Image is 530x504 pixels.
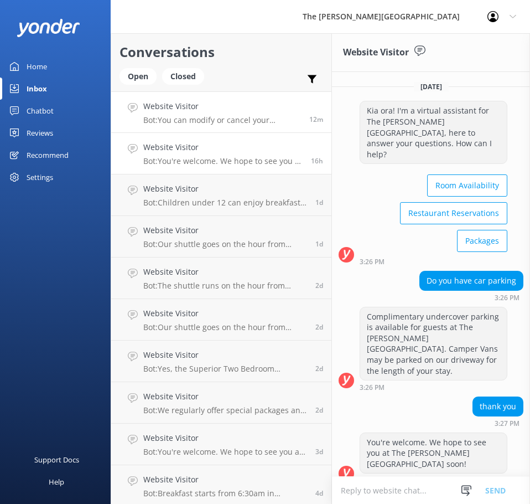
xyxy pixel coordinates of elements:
strong: 3:26 PM [360,259,384,265]
div: Reviews [27,122,53,144]
span: Aug 31 2025 11:41am (UTC +12:00) Pacific/Auckland [315,198,323,207]
span: Sep 02 2025 07:43am (UTC +12:00) Pacific/Auckland [309,115,323,124]
h4: Website Visitor [143,390,307,403]
div: You're welcome. We hope to see you at The [PERSON_NAME][GEOGRAPHIC_DATA] soon! [360,433,507,474]
p: Bot: Children under 12 can enjoy breakfast for NZ$17.50, while toddlers under 5 eat for free. [143,198,307,208]
div: Complimentary undercover parking is available for guests at The [PERSON_NAME][GEOGRAPHIC_DATA]. C... [360,307,507,380]
button: Room Availability [427,174,507,197]
h4: Website Visitor [143,432,307,444]
span: Sep 01 2025 03:27pm (UTC +12:00) Pacific/Auckland [311,156,323,166]
button: Restaurant Reservations [400,202,507,224]
strong: 3:27 PM [495,420,519,427]
strong: 3:26 PM [360,384,384,391]
h4: Website Visitor [143,349,307,361]
div: Help [49,471,64,493]
h3: Website Visitor [343,45,409,60]
div: Do you have car parking [420,271,523,290]
strong: 3:26 PM [495,295,519,301]
div: Sep 01 2025 03:26pm (UTC +12:00) Pacific/Auckland [419,294,523,301]
span: [DATE] [414,82,449,91]
span: Aug 30 2025 08:36pm (UTC +12:00) Pacific/Auckland [315,364,323,373]
p: Bot: The shuttle runs on the hour from 8:00am, returning at 15 minutes past the hour, up until 10... [143,281,307,291]
p: Bot: Yes, the Superior Two Bedroom Apartment includes laundry facilities, which means it has a wa... [143,364,307,374]
h4: Website Visitor [143,183,307,195]
span: Aug 29 2025 03:14pm (UTC +12:00) Pacific/Auckland [315,447,323,456]
p: Bot: Breakfast starts from 6:30am in Summer and Spring and from 7:00am in Autumn and Winter. [143,488,307,498]
a: Website VisitorBot:You're welcome. We hope to see you at The [PERSON_NAME][GEOGRAPHIC_DATA] soon!3d [111,424,331,465]
span: Aug 30 2025 08:43pm (UTC +12:00) Pacific/Auckland [315,322,323,332]
a: Website VisitorBot:The shuttle runs on the hour from 8:00am, returning at 15 minutes past the hou... [111,258,331,299]
p: Bot: We regularly offer special packages and promotions. Please check our website or contact us d... [143,405,307,415]
a: Website VisitorBot:Our shuttle goes on the hour from 8:00am, returning at 15 minutes past the hou... [111,299,331,341]
div: Recommend [27,144,69,166]
h4: Website Visitor [143,474,307,486]
a: Website VisitorBot:We regularly offer special packages and promotions. Please check our website o... [111,382,331,424]
div: Sep 01 2025 03:27pm (UTC +12:00) Pacific/Auckland [472,419,523,427]
div: Sep 01 2025 03:26pm (UTC +12:00) Pacific/Auckland [360,258,507,265]
p: Bot: Our shuttle goes on the hour from 8:00am, returning at 15 minutes past the hour, up until 10... [143,239,307,249]
div: Kia ora! I'm a virtual assistant for The [PERSON_NAME][GEOGRAPHIC_DATA], here to answer your ques... [360,101,507,163]
p: Bot: You're welcome. We hope to see you at The [PERSON_NAME][GEOGRAPHIC_DATA] soon! [143,156,303,166]
a: Open [119,70,162,82]
button: Packages [457,230,507,252]
h4: Website Visitor [143,100,301,112]
span: Aug 30 2025 08:11pm (UTC +12:00) Pacific/Auckland [315,405,323,415]
a: Website VisitorBot:You're welcome. We hope to see you at The [PERSON_NAME][GEOGRAPHIC_DATA] soon!16h [111,133,331,174]
h4: Website Visitor [143,307,307,320]
div: Settings [27,166,53,188]
span: Aug 31 2025 08:57am (UTC +12:00) Pacific/Auckland [315,239,323,249]
a: Closed [162,70,210,82]
p: Bot: Our shuttle goes on the hour from 8:00am, returning at 15 minutes past the hour until 10:15p... [143,322,307,332]
h4: Website Visitor [143,224,307,236]
div: Sep 01 2025 03:26pm (UTC +12:00) Pacific/Auckland [360,383,507,391]
a: Website VisitorBot:Our shuttle goes on the hour from 8:00am, returning at 15 minutes past the hou... [111,216,331,258]
div: Open [119,68,157,85]
h2: Conversations [119,42,323,63]
h4: Website Visitor [143,141,303,153]
div: thank you [473,397,523,416]
span: Aug 31 2025 12:07am (UTC +12:00) Pacific/Auckland [315,281,323,290]
div: Closed [162,68,204,85]
div: Home [27,55,47,78]
h4: Website Visitor [143,266,307,278]
div: Chatbot [27,100,54,122]
div: Support Docs [34,449,79,471]
p: Bot: You're welcome. We hope to see you at The [PERSON_NAME][GEOGRAPHIC_DATA] soon! [143,447,307,457]
div: Inbox [27,78,47,100]
img: yonder-white-logo.png [17,19,80,37]
a: Website VisitorBot:You can modify or cancel your reservation by contacting our Reservations team ... [111,91,331,133]
a: Website VisitorBot:Children under 12 can enjoy breakfast for NZ$17.50, while toddlers under 5 eat... [111,174,331,216]
a: Website VisitorBot:Yes, the Superior Two Bedroom Apartment includes laundry facilities, which mea... [111,341,331,382]
span: Aug 28 2025 07:20pm (UTC +12:00) Pacific/Auckland [315,488,323,498]
p: Bot: You can modify or cancel your reservation by contacting our Reservations team at [EMAIL_ADDR... [143,115,301,125]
